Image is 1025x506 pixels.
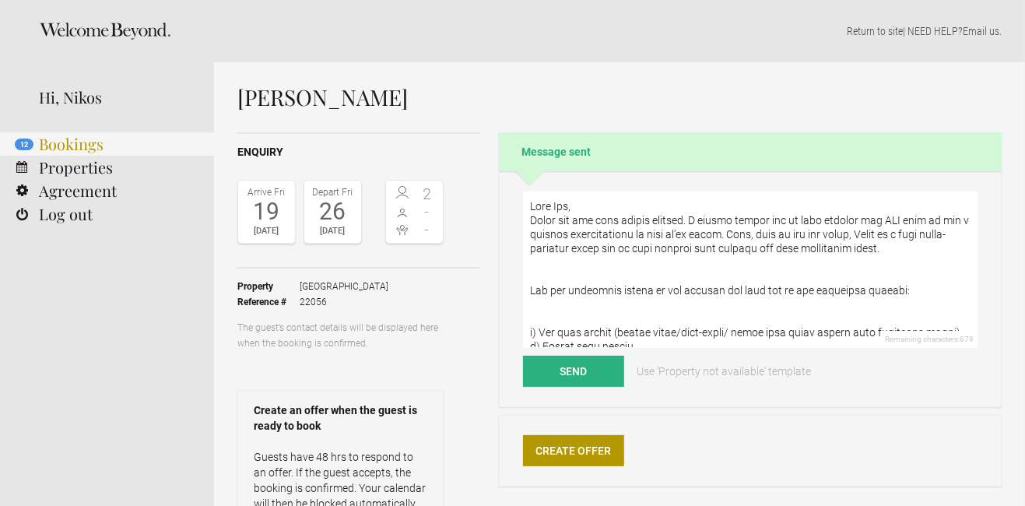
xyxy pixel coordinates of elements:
[308,184,357,200] div: Depart Fri
[415,204,440,220] span: -
[300,294,388,310] span: 22056
[415,186,440,202] span: 2
[415,222,440,237] span: -
[242,223,291,239] div: [DATE]
[237,320,444,351] p: The guest’s contact details will be displayed here when the booking is confirmed.
[523,435,624,466] a: Create Offer
[237,23,1002,39] p: | NEED HELP? .
[300,279,388,294] span: [GEOGRAPHIC_DATA]
[254,402,427,434] strong: Create an offer when the guest is ready to book
[308,223,357,239] div: [DATE]
[627,356,823,387] a: Use 'Property not available' template
[308,200,357,223] div: 26
[847,25,903,37] a: Return to site
[499,132,1002,171] h2: Message sent
[237,294,300,310] strong: Reference #
[237,279,300,294] strong: Property
[523,356,624,387] button: Send
[39,86,191,109] div: Hi, Nikos
[242,200,291,223] div: 19
[963,25,999,37] a: Email us
[237,144,479,160] h2: Enquiry
[242,184,291,200] div: Arrive Fri
[15,139,33,150] flynt-notification-badge: 12
[237,86,1002,109] h1: [PERSON_NAME]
